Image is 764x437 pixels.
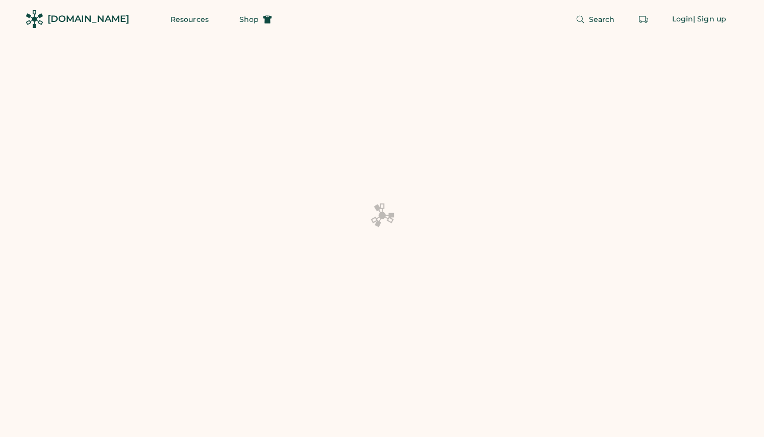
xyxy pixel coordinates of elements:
[672,14,694,24] div: Login
[47,13,129,25] div: [DOMAIN_NAME]
[589,16,615,23] span: Search
[633,9,654,30] button: Retrieve an order
[370,202,395,228] img: Platens-Black-Loader-Spin-rich%20black.webp
[158,9,221,30] button: Resources
[227,9,284,30] button: Shop
[563,9,627,30] button: Search
[693,14,726,24] div: | Sign up
[26,10,43,28] img: Rendered Logo - Screens
[239,16,259,23] span: Shop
